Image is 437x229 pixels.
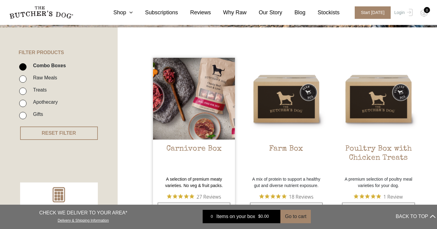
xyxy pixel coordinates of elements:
[167,192,221,201] button: Rated 4.9 out of 5 stars from 27 reviews. Jump to reviews.
[282,9,305,17] a: Blog
[424,7,430,13] div: 0
[245,176,327,189] p: A mix of protein to support a healthy gut and diverse nutrient exposure.
[355,6,391,19] span: Start [DATE]
[158,203,230,217] label: One-off purchase
[58,217,109,223] a: Delivery & Shipping Information
[250,203,323,217] label: One-off purchase
[203,210,280,223] a: 0 Items on your box $0.00
[245,58,327,173] a: Farm BoxFarm Box
[349,6,393,19] a: Start [DATE]
[337,144,419,173] h2: Poultry Box with Chicken Treats
[258,214,261,219] span: $
[258,214,269,219] bdi: 0.00
[207,213,216,220] div: 0
[393,6,413,19] a: Login
[305,9,339,17] a: Stockists
[39,209,127,217] p: CHECK WE DELIVER TO YOUR AREA*
[245,144,327,173] h2: Farm Box
[342,203,415,217] label: One-off purchase
[133,9,178,17] a: Subscriptions
[247,9,282,17] a: Our Story
[216,213,255,220] span: Items on your box
[396,209,435,224] button: BACK TO TOP
[101,9,133,17] a: Shop
[259,192,313,201] button: Rated 4.9 out of 5 stars from 18 reviews. Jump to reviews.
[383,192,403,201] span: 1 Review
[354,192,403,201] button: Rated 5 out of 5 stars from 1 reviews. Jump to reviews.
[289,192,313,201] span: 18 Reviews
[20,127,98,140] button: RESET FILTER
[153,58,235,173] a: Carnivore Box
[30,86,47,94] label: Treats
[30,74,57,82] label: Raw Meals
[30,98,58,106] label: Apothecary
[153,144,235,173] h2: Carnivore Box
[153,176,235,189] p: A selection of premium meaty varieties. No veg & fruit packs.
[245,58,327,140] img: Farm Box
[280,210,311,223] button: Go to cart
[178,9,211,17] a: Reviews
[30,110,43,118] label: Gifts
[337,176,419,189] p: A premium selection of poultry meal varieties for your dog.
[211,9,247,17] a: Why Raw
[420,9,428,17] img: TBD_Cart-Empty.png
[197,192,221,201] span: 27 Reviews
[30,61,66,70] label: Combo Boxes
[337,58,419,173] a: Poultry Box with Chicken TreatsPoultry Box with Chicken Treats
[337,58,419,140] img: Poultry Box with Chicken Treats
